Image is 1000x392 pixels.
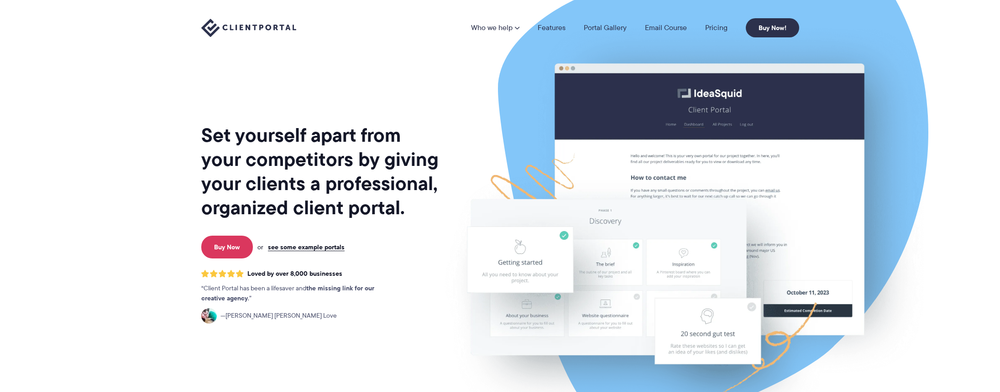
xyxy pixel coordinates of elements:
[268,243,345,251] a: see some example portals
[705,24,728,31] a: Pricing
[201,284,393,304] p: Client Portal has been a lifesaver and .
[257,243,263,251] span: or
[201,236,253,258] a: Buy Now
[645,24,687,31] a: Email Course
[247,270,342,278] span: Loved by over 8,000 businesses
[471,24,519,31] a: Who we help
[220,311,337,321] span: [PERSON_NAME] [PERSON_NAME] Love
[201,283,374,303] strong: the missing link for our creative agency
[746,18,799,37] a: Buy Now!
[201,123,440,220] h1: Set yourself apart from your competitors by giving your clients a professional, organized client ...
[584,24,627,31] a: Portal Gallery
[538,24,565,31] a: Features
